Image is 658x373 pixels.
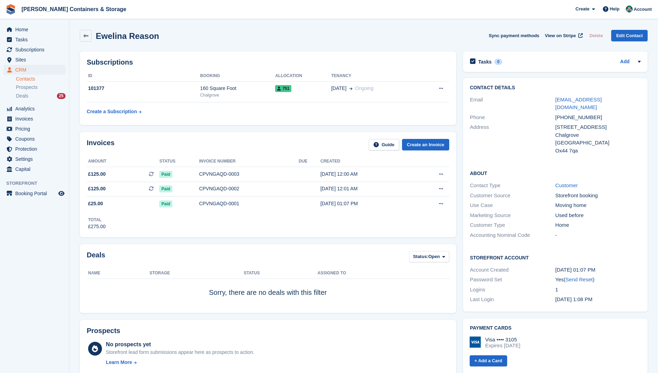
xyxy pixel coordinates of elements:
[15,35,57,44] span: Tasks
[634,6,652,13] span: Account
[587,30,606,41] button: Delete
[87,156,159,167] th: Amount
[489,30,539,41] button: Sync payment methods
[159,156,199,167] th: Status
[88,200,103,207] span: £25.00
[478,59,492,65] h2: Tasks
[88,185,106,192] span: £125.00
[15,65,57,75] span: CRM
[555,182,578,188] a: Customer
[3,189,66,198] a: menu
[610,6,619,13] span: Help
[470,221,555,229] div: Customer Type
[299,156,321,167] th: Due
[542,30,584,41] a: View on Stripe
[369,139,399,150] a: Guide
[87,327,120,335] h2: Prospects
[470,286,555,294] div: Logins
[355,85,374,91] span: Ongoing
[88,171,106,178] span: £125.00
[485,337,520,343] div: Visa •••• 3105
[470,123,555,155] div: Address
[159,185,172,192] span: Paid
[555,212,641,219] div: Used before
[611,30,648,41] a: Edit Contact
[555,97,602,110] a: [EMAIL_ADDRESS][DOMAIN_NAME]
[575,6,589,13] span: Create
[3,25,66,34] a: menu
[3,164,66,174] a: menu
[470,201,555,209] div: Use Case
[16,92,66,100] a: Deals 25
[545,32,576,39] span: View on Stripe
[149,268,244,279] th: Storage
[16,84,66,91] a: Prospects
[470,355,507,367] a: + Add a Card
[3,154,66,164] a: menu
[96,31,159,41] h2: Ewelina Reason
[565,276,592,282] a: Send Reset
[87,58,449,66] h2: Subscriptions
[3,144,66,154] a: menu
[106,340,254,349] div: No prospects yet
[19,3,129,15] a: [PERSON_NAME] Containers & Storage
[6,180,69,187] span: Storefront
[321,185,413,192] div: [DATE] 12:01 AM
[199,171,299,178] div: CPVNGAQD-0003
[555,221,641,229] div: Home
[87,251,105,264] h2: Deals
[555,296,592,302] time: 2025-08-13 12:08:07 UTC
[470,266,555,274] div: Account Created
[555,276,641,284] div: Yes
[16,84,37,91] span: Prospects
[555,123,641,131] div: [STREET_ADDRESS]
[106,359,254,366] a: Learn More
[331,85,347,92] span: [DATE]
[470,85,641,91] h2: Contact Details
[428,253,440,260] span: Open
[413,253,428,260] span: Status:
[15,55,57,65] span: Sites
[106,349,254,356] div: Storefront lead form submissions appear here as prospects to action.
[15,114,57,124] span: Invoices
[3,124,66,134] a: menu
[409,251,449,263] button: Status: Open
[555,201,641,209] div: Moving home
[470,192,555,200] div: Customer Source
[16,93,28,99] span: Deals
[87,139,114,150] h2: Invoices
[470,231,555,239] div: Accounting Nominal Code
[3,45,66,55] a: menu
[3,104,66,114] a: menu
[470,182,555,190] div: Contact Type
[3,55,66,65] a: menu
[555,192,641,200] div: Storefront booking
[470,337,481,348] img: Visa Logo
[470,276,555,284] div: Password Set
[87,108,137,115] div: Create a Subscription
[199,156,299,167] th: Invoice number
[470,169,641,176] h2: About
[564,276,594,282] span: ( )
[626,6,633,13] img: Julia Marcham
[470,114,555,122] div: Phone
[321,156,413,167] th: Created
[87,71,200,82] th: ID
[321,200,413,207] div: [DATE] 01:07 PM
[3,65,66,75] a: menu
[200,85,275,92] div: 160 Square Foot
[87,105,142,118] a: Create a Subscription
[199,185,299,192] div: CPVNGAQD-0002
[555,286,641,294] div: 1
[620,58,630,66] a: Add
[317,268,449,279] th: Assigned to
[200,71,275,82] th: Booking
[15,25,57,34] span: Home
[15,144,57,154] span: Protection
[15,134,57,144] span: Coupons
[15,45,57,55] span: Subscriptions
[555,131,641,139] div: Chalgrove
[15,104,57,114] span: Analytics
[321,171,413,178] div: [DATE] 12:00 AM
[555,231,641,239] div: -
